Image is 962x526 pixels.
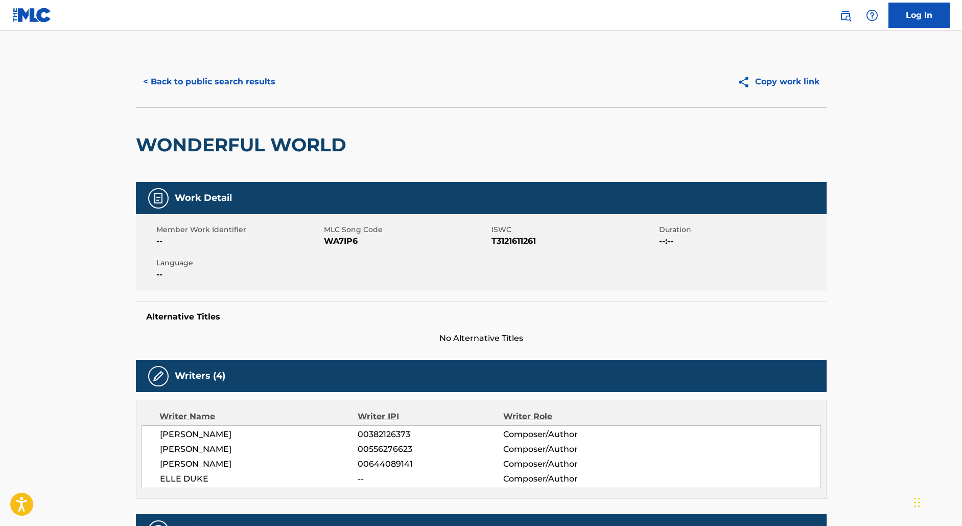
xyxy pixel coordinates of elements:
button: < Back to public search results [136,69,283,95]
span: 00382126373 [358,428,503,441]
span: 00644089141 [358,458,503,470]
span: Composer/Author [503,473,636,485]
div: Help [862,5,882,26]
a: Public Search [835,5,856,26]
span: ISWC [491,224,656,235]
span: WA7IP6 [324,235,489,247]
div: Drag [914,487,920,518]
span: Composer/Author [503,443,636,455]
span: --:-- [659,235,824,247]
span: -- [156,235,321,247]
h5: Writers (4) [175,370,225,382]
span: Composer/Author [503,458,636,470]
span: Language [156,258,321,268]
img: Copy work link [737,76,755,88]
a: Log In [888,3,950,28]
span: 00556276623 [358,443,503,455]
span: [PERSON_NAME] [160,458,358,470]
span: -- [156,268,321,281]
iframe: Chat Widget [911,477,962,526]
span: No Alternative Titles [136,332,827,345]
img: Work Detail [152,192,165,204]
span: Composer/Author [503,428,636,441]
span: ELLE DUKE [160,473,358,485]
div: Writer Name [159,410,358,423]
span: [PERSON_NAME] [160,428,358,441]
img: Writers [152,370,165,382]
div: Writer Role [503,410,636,423]
h5: Alternative Titles [146,312,816,322]
span: Duration [659,224,824,235]
span: MLC Song Code [324,224,489,235]
img: MLC Logo [12,8,52,22]
button: Copy work link [730,69,827,95]
span: T3121611261 [491,235,656,247]
img: help [866,9,878,21]
img: search [839,9,852,21]
span: Member Work Identifier [156,224,321,235]
h2: WONDERFUL WORLD [136,133,351,156]
div: Writer IPI [358,410,503,423]
span: [PERSON_NAME] [160,443,358,455]
h5: Work Detail [175,192,232,204]
span: -- [358,473,503,485]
